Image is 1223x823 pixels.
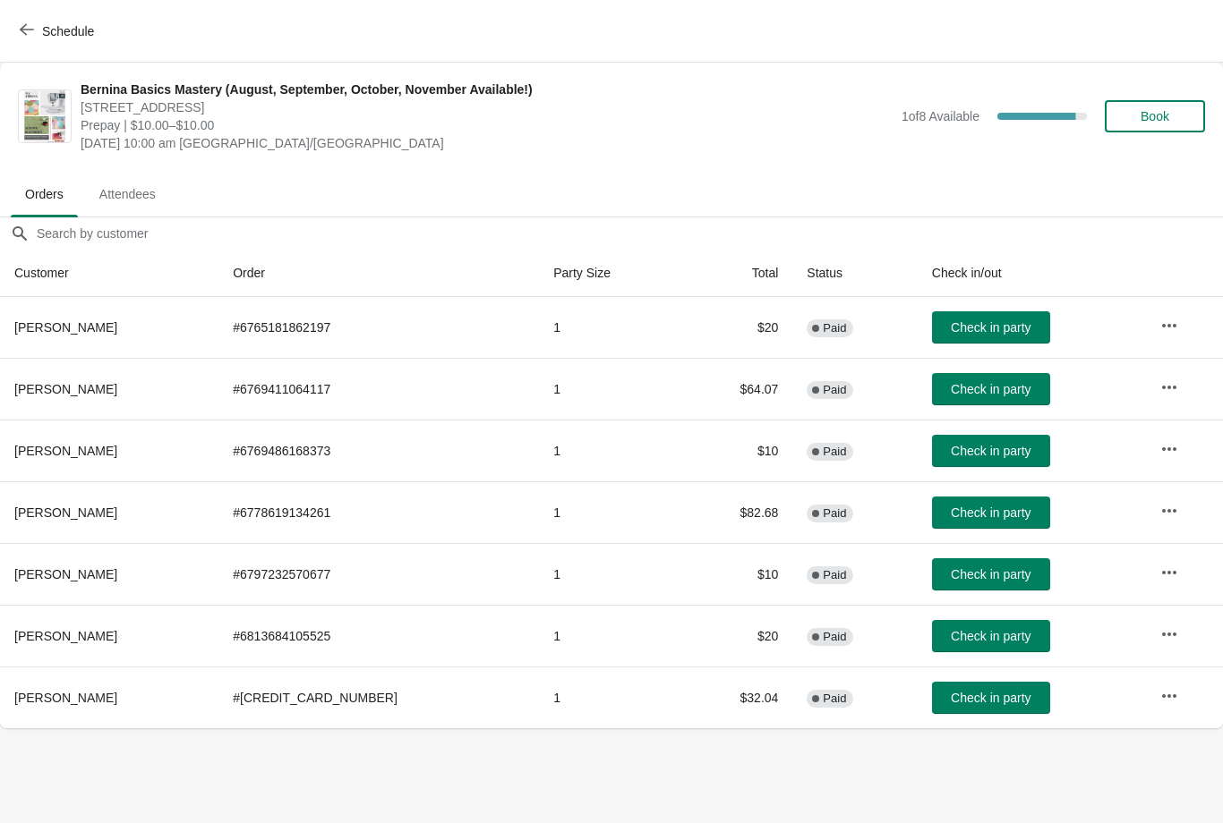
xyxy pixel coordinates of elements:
button: Check in party [932,435,1050,467]
td: # [CREDIT_CARD_NUMBER] [218,666,539,728]
th: Status [792,250,917,297]
td: $32.04 [681,666,792,728]
th: Total [681,250,792,297]
td: 1 [539,666,681,728]
button: Schedule [9,15,108,47]
td: 1 [539,358,681,420]
td: # 6769411064117 [218,358,539,420]
th: Check in/out [918,250,1146,297]
td: $20 [681,605,792,666]
span: [PERSON_NAME] [14,691,117,705]
span: [PERSON_NAME] [14,382,117,396]
td: 1 [539,420,681,481]
button: Check in party [932,496,1050,529]
td: $10 [681,420,792,481]
button: Check in party [932,373,1050,405]
td: $64.07 [681,358,792,420]
span: Orders [11,178,78,210]
button: Book [1105,100,1205,132]
button: Check in party [932,311,1050,344]
td: # 6797232570677 [218,543,539,605]
span: [STREET_ADDRESS] [81,98,893,116]
span: Attendees [85,178,170,210]
button: Check in party [932,620,1050,652]
td: $20 [681,297,792,358]
span: Paid [823,568,846,582]
span: Bernina Basics Mastery (August, September, October, November Available!) [81,81,893,98]
span: Check in party [951,320,1031,335]
span: Paid [823,630,846,644]
td: 1 [539,481,681,543]
button: Check in party [932,558,1050,590]
td: $82.68 [681,481,792,543]
span: Check in party [951,444,1031,458]
span: Paid [823,321,846,335]
th: Order [218,250,539,297]
td: # 6765181862197 [218,297,539,358]
span: Paid [823,383,846,397]
th: Party Size [539,250,681,297]
span: Check in party [951,629,1031,643]
td: # 6778619134261 [218,481,539,543]
span: Check in party [951,567,1031,581]
span: Check in party [951,505,1031,520]
img: Bernina Basics Mastery (August, September, October, November Available!) [24,90,64,142]
span: Check in party [951,382,1031,396]
input: Search by customer [36,217,1223,250]
span: [PERSON_NAME] [14,320,117,335]
span: Book [1141,109,1169,123]
span: [PERSON_NAME] [14,629,117,643]
span: Paid [823,506,846,521]
span: [DATE] 10:00 am [GEOGRAPHIC_DATA]/[GEOGRAPHIC_DATA] [81,134,893,152]
span: 1 of 8 Available [902,109,979,123]
td: $10 [681,543,792,605]
span: [PERSON_NAME] [14,444,117,458]
span: Schedule [42,24,94,38]
button: Check in party [932,682,1050,714]
span: [PERSON_NAME] [14,505,117,520]
td: 1 [539,543,681,605]
span: Check in party [951,691,1031,705]
span: Paid [823,445,846,459]
td: # 6769486168373 [218,420,539,481]
span: Paid [823,691,846,706]
td: 1 [539,605,681,666]
td: # 6813684105525 [218,605,539,666]
td: 1 [539,297,681,358]
span: Prepay | $10.00–$10.00 [81,116,893,134]
span: [PERSON_NAME] [14,567,117,581]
